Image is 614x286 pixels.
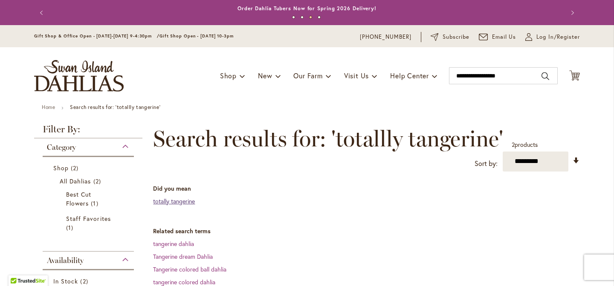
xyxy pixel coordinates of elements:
[66,190,113,208] a: Best Cut Flowers
[258,71,272,80] span: New
[153,227,580,235] dt: Related search terms
[344,71,369,80] span: Visit Us
[443,33,469,41] span: Subscribe
[93,177,103,186] span: 2
[53,163,125,172] a: Shop
[153,126,503,152] span: Search results for: 'totallly tangerine'
[153,265,226,273] a: Tangerine colored ball dahlia
[47,143,76,152] span: Category
[153,278,215,286] a: tangerine colored dahlia
[390,71,429,80] span: Help Center
[60,177,119,186] a: All Dahlias
[66,223,75,232] span: 1
[360,33,411,41] a: [PHONE_NUMBER]
[70,104,160,110] strong: Search results for: 'totallly tangerine'
[292,16,295,19] button: 1 of 4
[237,5,377,11] a: Order Dahlia Tubers Now for Spring 2026 Delivery!
[563,4,580,21] button: Next
[492,33,516,41] span: Email Us
[293,71,322,80] span: Our Farm
[153,252,213,260] a: Tangerine dream Dahlia
[309,16,312,19] button: 3 of 4
[6,256,30,280] iframe: Launch Accessibility Center
[34,33,159,39] span: Gift Shop & Office Open - [DATE]-[DATE] 9-4:30pm /
[53,277,125,286] a: In Stock 2
[159,33,234,39] span: Gift Shop Open - [DATE] 10-3pm
[80,277,90,286] span: 2
[34,125,142,138] strong: Filter By:
[153,184,580,193] dt: Did you mean
[34,4,51,21] button: Previous
[34,60,124,92] a: store logo
[536,33,580,41] span: Log In/Register
[525,33,580,41] a: Log In/Register
[53,277,78,285] span: In Stock
[66,214,113,232] a: Staff Favorites
[475,156,498,172] label: Sort by:
[53,164,69,172] span: Shop
[153,240,194,248] a: tangerine dahlia
[153,197,195,205] a: totally tangerine
[479,33,516,41] a: Email Us
[301,16,304,19] button: 2 of 4
[47,256,84,265] span: Availability
[512,140,515,149] span: 2
[66,190,91,207] span: Best Cut Flowers
[431,33,469,41] a: Subscribe
[91,199,100,208] span: 1
[71,163,81,172] span: 2
[60,177,91,185] span: All Dahlias
[512,138,538,152] p: products
[66,214,111,223] span: Staff Favorites
[42,104,55,110] a: Home
[220,71,237,80] span: Shop
[318,16,321,19] button: 4 of 4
